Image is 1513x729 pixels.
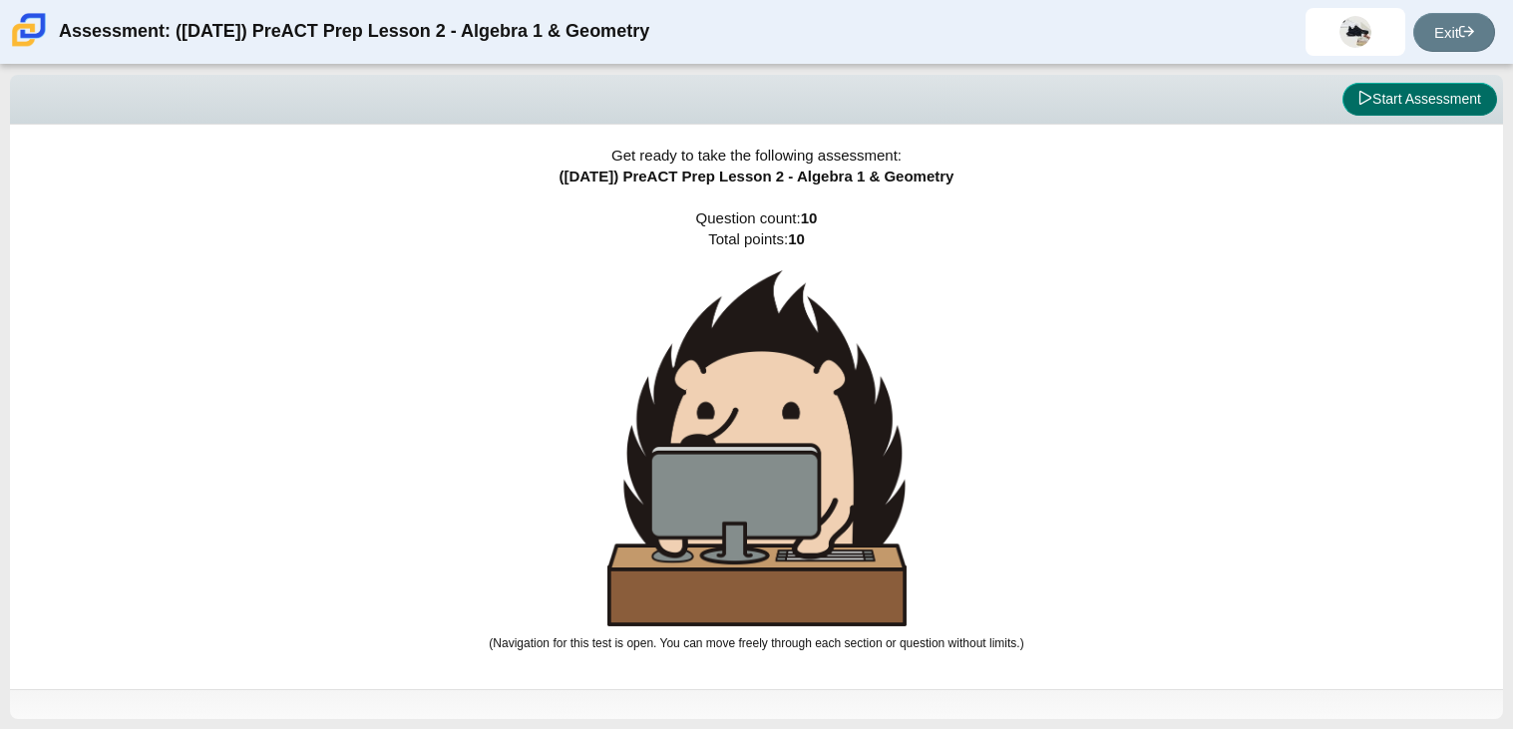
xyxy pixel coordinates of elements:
small: (Navigation for this test is open. You can move freely through each section or question without l... [489,636,1023,650]
div: Assessment: ([DATE]) PreACT Prep Lesson 2 - Algebra 1 & Geometry [59,8,649,56]
b: 10 [801,209,818,226]
button: Start Assessment [1342,83,1497,117]
b: 10 [788,230,805,247]
a: Exit [1413,13,1495,52]
img: hedgehog-behind-computer-large.png [607,270,907,626]
span: Question count: Total points: [489,209,1023,650]
span: Get ready to take the following assessment: [611,147,902,164]
span: ([DATE]) PreACT Prep Lesson 2 - Algebra 1 & Geometry [560,168,954,184]
img: Carmen School of Science & Technology [8,9,50,51]
a: Carmen School of Science & Technology [8,37,50,54]
img: damarion.totton.ABHTBT [1339,16,1371,48]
